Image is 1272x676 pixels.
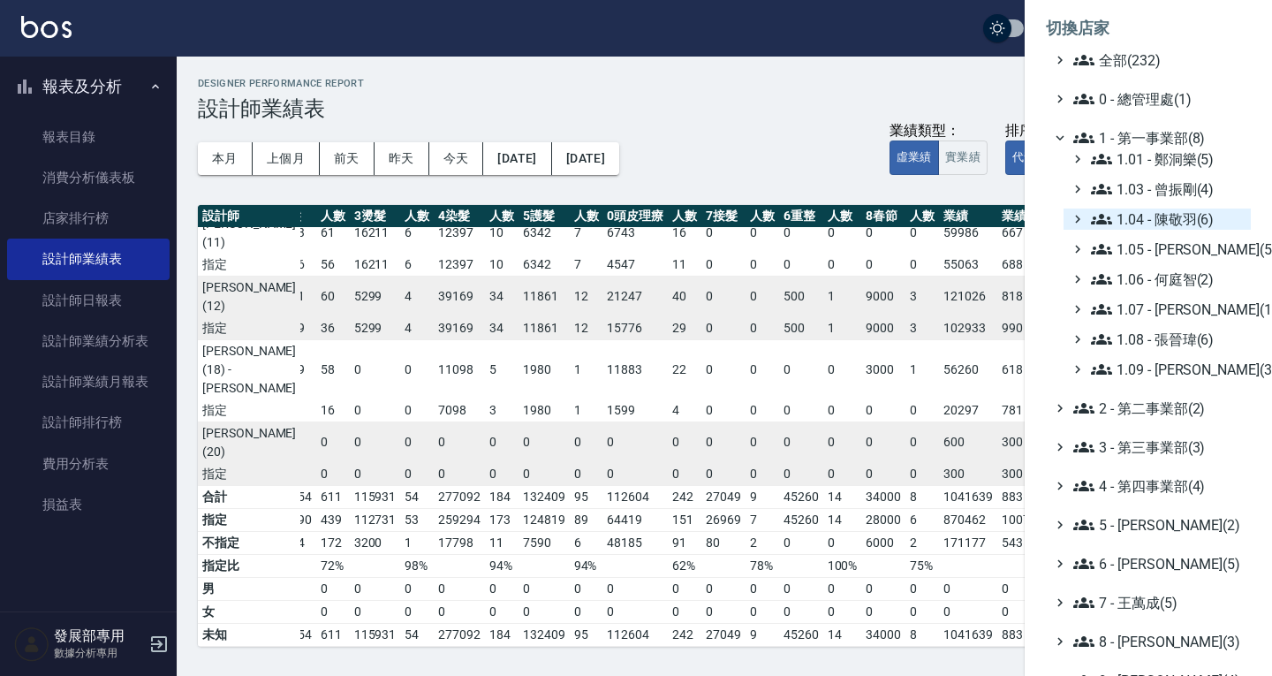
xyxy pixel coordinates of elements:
span: 0 - 總管理處(1) [1073,88,1244,110]
span: 全部(232) [1073,49,1244,71]
span: 1.05 - [PERSON_NAME](5) [1091,239,1244,260]
span: 1.03 - 曾振剛(4) [1091,178,1244,200]
span: 5 - [PERSON_NAME](2) [1073,514,1244,535]
span: 7 - 王萬成(5) [1073,592,1244,613]
span: 8 - [PERSON_NAME](3) [1073,631,1244,652]
span: 4 - 第四事業部(4) [1073,475,1244,497]
span: 1 - 第一事業部(8) [1073,127,1244,148]
li: 切換店家 [1046,7,1251,49]
span: 1.08 - 張晉瑋(6) [1091,329,1244,350]
span: 1.09 - [PERSON_NAME](3) [1091,359,1244,380]
span: 6 - [PERSON_NAME](5) [1073,553,1244,574]
span: 1.01 - 鄭洞樂(5) [1091,148,1244,170]
span: 1.04 - 陳敬羽(6) [1091,209,1244,230]
span: 1.07 - [PERSON_NAME](11) [1091,299,1244,320]
span: 1.06 - 何庭智(2) [1091,269,1244,290]
span: 3 - 第三事業部(3) [1073,437,1244,458]
span: 2 - 第二事業部(2) [1073,398,1244,419]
